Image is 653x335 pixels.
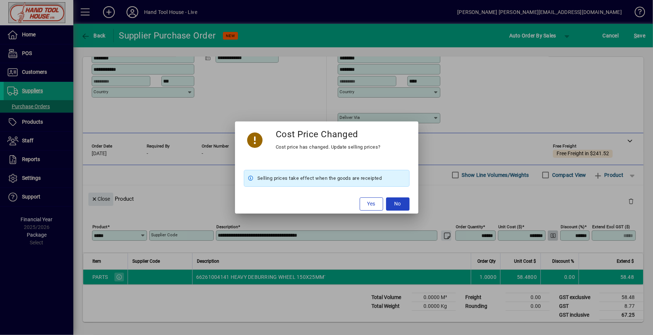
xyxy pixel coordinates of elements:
span: Selling prices take effect when the goods are receipted [257,174,382,183]
button: No [386,197,410,211]
h3: Cost Price Changed [276,129,358,139]
button: Yes [360,197,383,211]
span: No [395,200,401,208]
span: Yes [367,200,375,208]
div: Cost price has changed. Update selling prices? [276,143,381,152]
